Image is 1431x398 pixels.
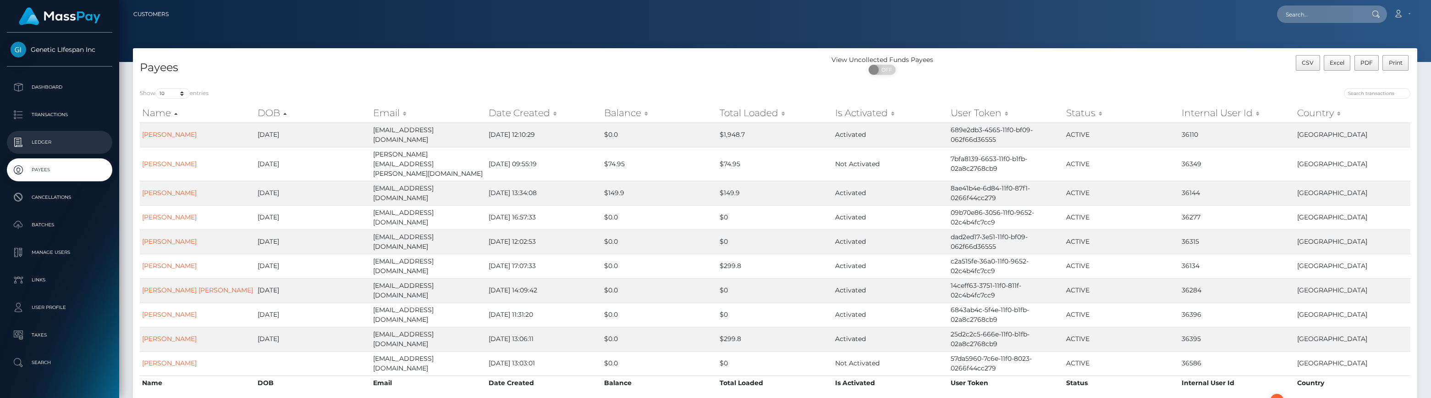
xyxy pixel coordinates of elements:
[142,262,197,270] a: [PERSON_NAME]
[7,103,112,126] a: Transactions
[1295,254,1410,278] td: [GEOGRAPHIC_DATA]
[602,376,717,390] th: Balance
[1064,123,1179,147] td: ACTIVE
[371,327,486,351] td: [EMAIL_ADDRESS][DOMAIN_NAME]
[7,131,112,154] a: Ledger
[486,278,602,303] td: [DATE] 14:09:42
[1179,254,1295,278] td: 36134
[371,351,486,376] td: [EMAIL_ADDRESS][DOMAIN_NAME]
[1295,147,1410,181] td: [GEOGRAPHIC_DATA]
[948,278,1064,303] td: 14ceff63-3751-11f0-811f-02c4b4fc7cc9
[833,351,948,376] td: Not Activated
[11,301,109,314] p: User Profile
[1324,55,1351,71] button: Excel
[1179,327,1295,351] td: 36395
[486,351,602,376] td: [DATE] 13:03:01
[1360,59,1373,66] span: PDF
[717,230,833,254] td: $0
[833,327,948,351] td: Activated
[1179,376,1295,390] th: Internal User Id
[140,376,255,390] th: Name
[11,42,26,57] img: Genetic LIfespan Inc
[11,80,109,94] p: Dashboard
[833,181,948,205] td: Activated
[1295,205,1410,230] td: [GEOGRAPHIC_DATA]
[1179,147,1295,181] td: 36349
[371,254,486,278] td: [EMAIL_ADDRESS][DOMAIN_NAME]
[602,254,717,278] td: $0.0
[19,7,100,25] img: MassPay Logo
[1179,351,1295,376] td: 36586
[1296,55,1320,71] button: CSV
[7,158,112,181] a: Payees
[948,327,1064,351] td: 25d2c2c5-666e-11f0-b1fb-02a8c2768cb9
[1295,327,1410,351] td: [GEOGRAPHIC_DATA]
[142,213,197,221] a: [PERSON_NAME]
[255,205,371,230] td: [DATE]
[602,278,717,303] td: $0.0
[255,303,371,327] td: [DATE]
[833,376,948,390] th: Is Activated
[255,376,371,390] th: DOB
[486,181,602,205] td: [DATE] 13:34:08
[142,130,197,139] a: [PERSON_NAME]
[11,246,109,259] p: Manage Users
[717,205,833,230] td: $0
[1382,55,1409,71] button: Print
[142,310,197,319] a: [PERSON_NAME]
[486,123,602,147] td: [DATE] 12:10:29
[142,286,253,294] a: [PERSON_NAME] [PERSON_NAME]
[1295,123,1410,147] td: [GEOGRAPHIC_DATA]
[1064,303,1179,327] td: ACTIVE
[255,104,371,122] th: DOB: activate to sort column descending
[11,135,109,149] p: Ledger
[1354,55,1379,71] button: PDF
[140,104,255,122] th: Name: activate to sort column ascending
[371,303,486,327] td: [EMAIL_ADDRESS][DOMAIN_NAME]
[371,230,486,254] td: [EMAIL_ADDRESS][DOMAIN_NAME]
[486,327,602,351] td: [DATE] 13:06:11
[486,254,602,278] td: [DATE] 17:07:33
[717,278,833,303] td: $0
[948,205,1064,230] td: 09b70e86-3056-11f0-9652-02c4b4fc7cc9
[948,147,1064,181] td: 7bfa8139-6653-11f0-b1fb-02a8c2768cb9
[833,147,948,181] td: Not Activated
[1064,327,1179,351] td: ACTIVE
[948,351,1064,376] td: 57da5960-7c6e-11f0-8023-0266f44cc279
[602,230,717,254] td: $0.0
[833,278,948,303] td: Activated
[717,181,833,205] td: $149.9
[1295,351,1410,376] td: [GEOGRAPHIC_DATA]
[155,88,190,99] select: Showentries
[1064,104,1179,122] th: Status: activate to sort column ascending
[1295,104,1410,122] th: Country: activate to sort column ascending
[1295,303,1410,327] td: [GEOGRAPHIC_DATA]
[486,376,602,390] th: Date Created
[255,327,371,351] td: [DATE]
[7,351,112,374] a: Search
[11,356,109,370] p: Search
[833,254,948,278] td: Activated
[11,108,109,122] p: Transactions
[255,181,371,205] td: [DATE]
[11,163,109,177] p: Payees
[833,104,948,122] th: Is Activated: activate to sort column ascending
[602,205,717,230] td: $0.0
[948,230,1064,254] td: dad2ed17-3e51-11f0-bf09-062f66d36555
[948,376,1064,390] th: User Token
[1295,230,1410,254] td: [GEOGRAPHIC_DATA]
[486,104,602,122] th: Date Created: activate to sort column ascending
[1344,88,1410,99] input: Search transactions
[371,147,486,181] td: [PERSON_NAME][EMAIL_ADDRESS][PERSON_NAME][DOMAIN_NAME]
[1330,59,1344,66] span: Excel
[948,303,1064,327] td: 6843ab4c-5f4e-11f0-b1fb-02a8c2768cb9
[1064,351,1179,376] td: ACTIVE
[7,296,112,319] a: User Profile
[142,189,197,197] a: [PERSON_NAME]
[602,104,717,122] th: Balance: activate to sort column ascending
[833,205,948,230] td: Activated
[255,230,371,254] td: [DATE]
[7,186,112,209] a: Cancellations
[602,327,717,351] td: $0.0
[486,147,602,181] td: [DATE] 09:55:19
